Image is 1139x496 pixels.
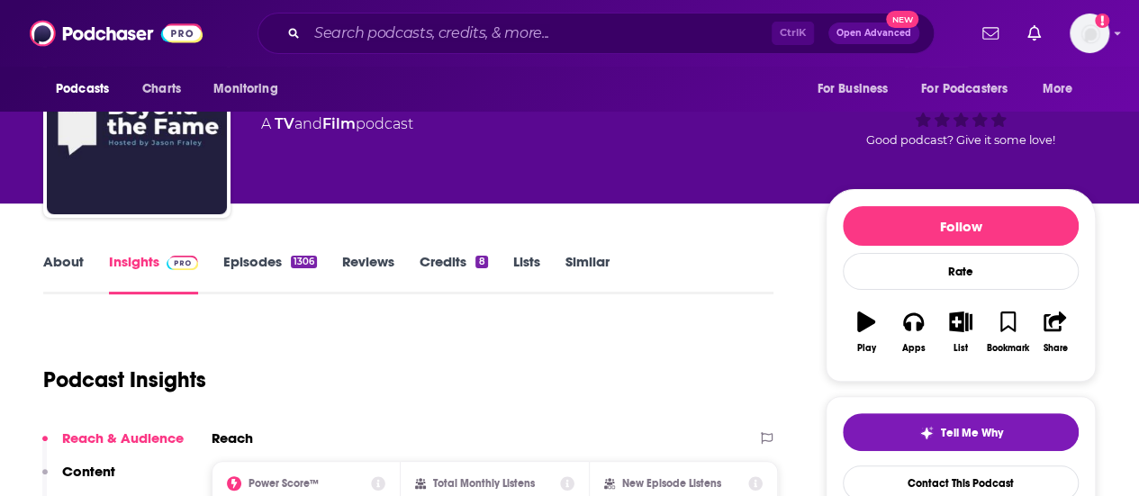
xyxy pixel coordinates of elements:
button: Open AdvancedNew [828,23,919,44]
span: Open Advanced [836,29,911,38]
button: open menu [1030,72,1096,106]
span: More [1043,77,1073,102]
h2: New Episode Listens [622,477,721,490]
div: Play [857,343,876,354]
p: Content [62,463,115,480]
svg: Add a profile image [1095,14,1109,28]
button: open menu [43,72,132,106]
span: and [294,115,322,132]
a: Lists [513,253,540,294]
button: open menu [201,72,301,106]
div: Apps [902,343,926,354]
button: List [937,300,984,365]
a: Charts [131,72,192,106]
span: For Business [817,77,888,102]
a: Episodes1306 [223,253,317,294]
a: About [43,253,84,294]
div: Share [1043,343,1067,354]
a: Credits8 [420,253,487,294]
span: For Podcasters [921,77,1008,102]
span: New [886,11,918,28]
button: Share [1032,300,1079,365]
div: A podcast [261,113,413,135]
button: Content [42,463,115,496]
div: 1306 [291,256,317,268]
button: open menu [804,72,910,106]
button: open menu [909,72,1034,106]
input: Search podcasts, credits, & more... [307,19,772,48]
img: User Profile [1070,14,1109,53]
span: Tell Me Why [941,426,1003,440]
img: Beyond the Fame with Jason Fraley [47,34,227,214]
span: Ctrl K [772,22,814,45]
img: Podchaser - Follow, Share and Rate Podcasts [30,16,203,50]
a: Similar [565,253,610,294]
span: Monitoring [213,77,277,102]
span: Good podcast? Give it some love! [866,133,1055,147]
img: Podchaser Pro [167,256,198,270]
p: Reach & Audience [62,429,184,446]
div: Rate [843,253,1079,290]
span: Podcasts [56,77,109,102]
div: List [954,343,968,354]
button: Bookmark [984,300,1031,365]
button: Show profile menu [1070,14,1109,53]
a: Reviews [342,253,394,294]
a: TV [275,115,294,132]
h1: Podcast Insights [43,366,206,393]
div: Search podcasts, credits, & more... [258,13,935,54]
a: Show notifications dropdown [975,18,1006,49]
button: tell me why sparkleTell Me Why [843,413,1079,451]
img: tell me why sparkle [919,426,934,440]
a: Film [322,115,356,132]
a: Show notifications dropdown [1020,18,1048,49]
button: Reach & Audience [42,429,184,463]
button: Follow [843,206,1079,246]
a: InsightsPodchaser Pro [109,253,198,294]
h2: Power Score™ [249,477,319,490]
h2: Reach [212,429,253,446]
span: Logged in as abirchfield [1070,14,1109,53]
button: Play [843,300,890,365]
div: 8 [475,256,487,268]
div: Bookmark [987,343,1029,354]
button: Apps [890,300,936,365]
span: Charts [142,77,181,102]
h2: Total Monthly Listens [433,477,535,490]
